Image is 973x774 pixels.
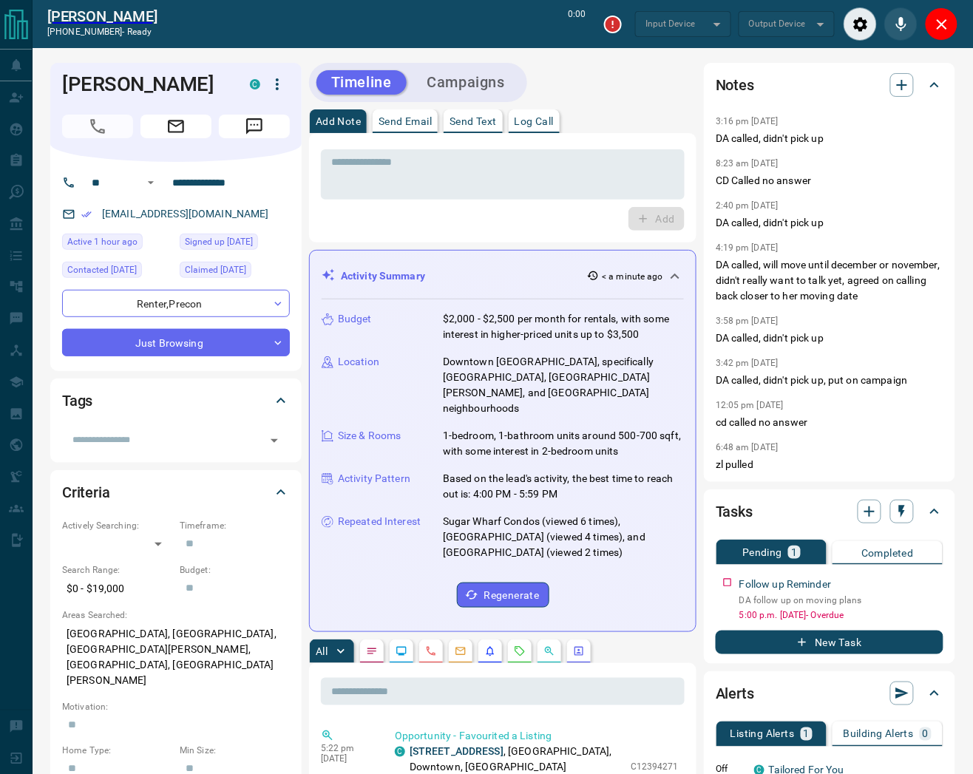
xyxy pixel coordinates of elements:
span: Email [140,115,211,138]
div: condos.ca [250,79,260,89]
p: Size & Rooms [338,428,401,444]
span: Claimed [DATE] [185,262,246,277]
p: Location [338,354,379,370]
a: [EMAIL_ADDRESS][DOMAIN_NAME] [102,208,269,220]
h2: Tasks [716,500,753,523]
button: New Task [716,631,943,654]
div: Mon Oct 13 2025 [62,234,172,254]
p: 1 [791,547,797,557]
p: 5:22 pm [321,744,373,754]
p: 3:16 pm [DATE] [716,116,779,126]
p: DA called, didn't pick up [716,330,943,346]
p: 3:58 pm [DATE] [716,316,779,326]
p: Opportunity - Favourited a Listing [395,729,679,744]
button: Campaigns [413,70,520,95]
p: Home Type: [62,744,172,758]
p: Building Alerts [844,729,914,739]
div: Notes [716,67,943,103]
p: Actively Searching: [62,519,172,532]
p: DA called, will move until december or november, didn't really want to talk yet, agreed on callin... [716,257,943,304]
h2: Criteria [62,481,110,504]
div: Close [925,7,958,41]
span: Signed up [DATE] [185,234,253,249]
p: Send Text [450,116,497,126]
span: Contacted [DATE] [67,262,137,277]
svg: Lead Browsing Activity [396,645,407,657]
p: [PHONE_NUMBER] - [47,25,157,38]
span: Call [62,115,133,138]
svg: Listing Alerts [484,645,496,657]
div: Sat Jul 05 2025 [180,262,290,282]
div: Tasks [716,494,943,529]
p: Activity Pattern [338,471,410,486]
p: 2:40 pm [DATE] [716,200,779,211]
p: Completed [861,548,914,558]
p: Areas Searched: [62,608,290,622]
p: Motivation: [62,700,290,713]
p: DA called, didn't pick up [716,215,943,231]
p: DA follow up on moving plans [739,594,943,607]
p: Based on the lead's activity, the best time to reach out is: 4:00 PM - 5:59 PM [443,471,684,502]
p: Pending [742,547,782,557]
p: Sugar Wharf Condos (viewed 6 times), [GEOGRAPHIC_DATA] (viewed 4 times), and [GEOGRAPHIC_DATA] (v... [443,514,684,560]
div: condos.ca [395,747,405,757]
button: Open [264,430,285,451]
a: [STREET_ADDRESS] [410,746,504,758]
div: Just Browsing [62,329,290,356]
p: 3:42 pm [DATE] [716,358,779,368]
p: Min Size: [180,744,290,758]
p: 4:19 pm [DATE] [716,242,779,253]
div: Audio Settings [844,7,877,41]
span: Active 1 hour ago [67,234,138,249]
div: Criteria [62,475,290,510]
p: 8:23 am [DATE] [716,158,779,169]
p: < a minute ago [602,270,663,283]
h2: Tags [62,389,92,413]
p: Budget: [180,563,290,577]
p: Activity Summary [341,268,425,284]
p: Listing Alerts [730,729,795,739]
p: All [316,646,328,656]
span: ready [127,27,152,37]
p: DA called, didn't pick up [716,131,943,146]
p: C12394271 [631,761,679,774]
p: $0 - $19,000 [62,577,172,601]
h2: Notes [716,73,754,97]
p: Add Note [316,116,361,126]
p: Repeated Interest [338,514,421,529]
p: Budget [338,311,372,327]
p: [GEOGRAPHIC_DATA], [GEOGRAPHIC_DATA], [GEOGRAPHIC_DATA][PERSON_NAME], [GEOGRAPHIC_DATA], [GEOGRAP... [62,622,290,693]
svg: Notes [366,645,378,657]
h2: Alerts [716,682,754,705]
p: 1-bedroom, 1-bathroom units around 500-700 sqft, with some interest in 2-bedroom units [443,428,684,459]
p: [DATE] [321,754,373,764]
span: Message [219,115,290,138]
svg: Emails [455,645,467,657]
svg: Opportunities [543,645,555,657]
p: Log Call [515,116,554,126]
p: Send Email [379,116,432,126]
div: Renter , Precon [62,290,290,317]
p: 1 [804,729,810,739]
p: 0 [923,729,929,739]
a: [PERSON_NAME] [47,7,157,25]
div: Tags [62,383,290,418]
div: Mute [884,7,918,41]
div: Activity Summary< a minute ago [322,262,684,290]
svg: Calls [425,645,437,657]
button: Regenerate [457,583,549,608]
p: Downtown [GEOGRAPHIC_DATA], specifically [GEOGRAPHIC_DATA], [GEOGRAPHIC_DATA][PERSON_NAME], and [... [443,354,684,416]
p: Follow up Reminder [739,577,831,592]
p: CD Called no answer [716,173,943,189]
p: 5:00 p.m. [DATE] - Overdue [739,608,943,622]
p: DA called, didn't pick up, put on campaign [716,373,943,388]
p: Search Range: [62,563,172,577]
p: 12:05 pm [DATE] [716,400,784,410]
p: cd called no answer [716,415,943,430]
button: Timeline [316,70,407,95]
p: zl pulled [716,457,943,472]
p: 6:48 am [DATE] [716,442,779,452]
button: Open [142,174,160,191]
div: Sun Nov 01 2020 [180,234,290,254]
